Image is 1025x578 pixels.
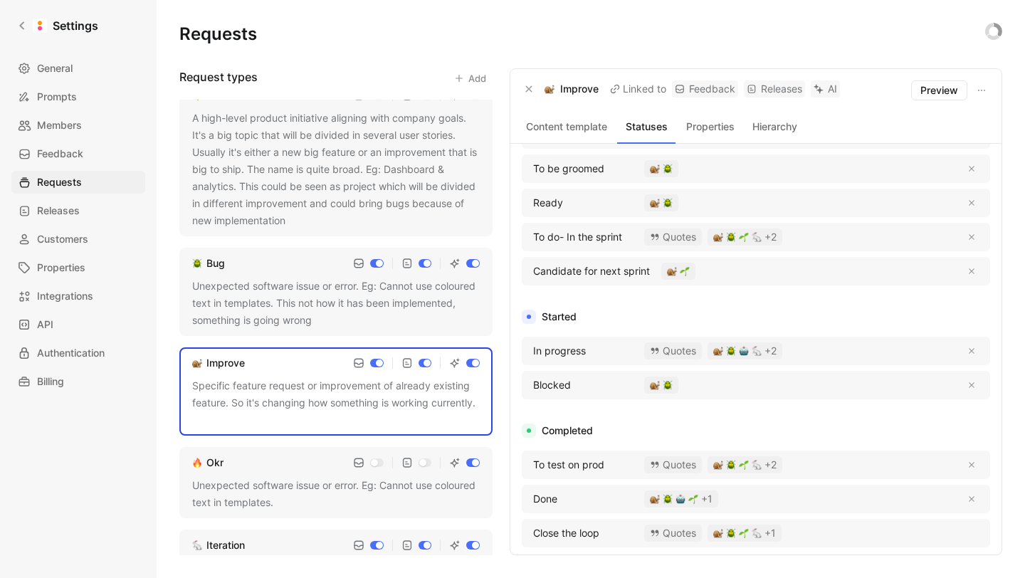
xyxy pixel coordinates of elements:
img: 🤖 [676,494,685,504]
img: 🪲 [726,346,736,356]
button: 🐌🪲 [644,160,678,177]
img: 🪲 [192,258,202,268]
img: 🪲 [663,380,673,390]
img: 🪲 [663,494,673,504]
span: To do- In the sprint [533,228,622,246]
div: +1 [650,494,713,504]
div: +2 [713,460,777,470]
span: Properties [37,259,85,276]
button: Hierarchy [745,117,804,136]
button: Preview [911,80,967,100]
a: Feedback [11,142,145,165]
a: Properties [11,256,145,279]
h3: Request types [179,68,258,88]
a: General [11,57,145,80]
span: Customers [37,231,88,248]
span: Integrations [37,288,93,305]
div: Quotes [644,456,702,473]
div: Quotes [644,342,702,359]
div: +2 [713,232,777,242]
div: Quotes [644,228,702,246]
div: +2 [713,346,777,356]
span: In progress [533,342,586,359]
img: 🔥 [192,458,202,468]
a: Billing [11,370,145,393]
h1: Settings [53,17,98,34]
button: Properties [681,117,740,136]
button: Add [448,68,493,88]
span: Feedback [37,145,83,162]
img: 🐇 [192,540,202,550]
span: To be groomed [533,160,604,177]
div: Okr [206,454,224,471]
img: 🐌 [545,84,554,94]
img: 🌱 [739,528,749,538]
div: Completed [522,422,990,439]
img: 🪲 [726,528,736,538]
a: 🐌Improve [189,354,248,372]
button: Content template [522,117,611,136]
div: Improve [206,354,245,372]
span: API [37,316,53,333]
span: Candidate for next sprint [533,263,650,280]
a: Settings [11,11,104,40]
button: 🐌🪲🤖🌱+1 [644,490,718,508]
img: 🌱 [688,494,698,504]
a: Members [11,114,145,137]
img: 🐌 [650,198,660,208]
img: 🪲 [726,460,736,470]
img: 🐇 [752,232,762,242]
button: 🐌🪲 [644,194,678,211]
img: 🐌 [650,494,660,504]
img: 🐇 [752,346,762,356]
a: 🪲Bug [189,255,228,272]
img: 🌱 [680,266,690,276]
div: +1 [713,528,776,538]
h1: Requests [179,23,257,46]
div: A high-level product initiative aligning with company goals. It's a big topic that will be divide... [192,110,480,229]
p: Improve [560,80,599,98]
div: Unexpected software issue or error. Eg: Cannot use coloured text in templates. [192,477,480,511]
a: 🔥Okr [189,454,226,471]
img: 🪲 [663,164,673,174]
a: Releases [744,80,805,98]
img: 🐌 [713,460,723,470]
div: Quotes [644,525,702,542]
button: 🐌🪲🤖🐇+2 [708,342,782,359]
a: Customers [11,228,145,251]
button: 🐌🪲🌱🐇+2 [708,456,782,473]
img: 🐇 [752,528,762,538]
span: Close the loop [533,525,599,542]
img: 🐌 [713,232,723,242]
img: 🐌 [713,346,723,356]
span: Ready [533,194,563,211]
span: To test on prod [533,456,604,473]
button: Statuses [617,117,676,136]
div: Linked to [610,80,666,98]
img: 🐌 [650,380,660,390]
img: 🤖 [739,346,749,356]
img: 🪲 [663,198,673,208]
div: Bug [206,255,225,272]
img: 🪲 [726,232,736,242]
a: API [11,313,145,336]
a: Releases [11,199,145,222]
img: 🐌 [650,164,660,174]
a: Prompts [11,85,145,108]
span: Done [533,490,557,508]
img: 🐌 [667,266,677,276]
img: 🐌 [713,528,723,538]
span: Authentication [37,345,105,362]
img: 🌱 [739,460,749,470]
div: Specific feature request or improvement of already existing feature. So it's changing how somethi... [192,377,480,429]
a: Feedback [672,80,738,98]
div: Iteration [206,537,245,554]
img: 🐌 [192,358,202,368]
div: Started [522,308,990,325]
span: Requests [37,174,82,191]
button: 🐌🪲🌱🐇+2 [708,228,782,246]
button: 🐌🌱 [661,263,695,280]
span: Prompts [37,88,77,105]
span: Blocked [533,377,571,394]
span: Billing [37,373,64,390]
